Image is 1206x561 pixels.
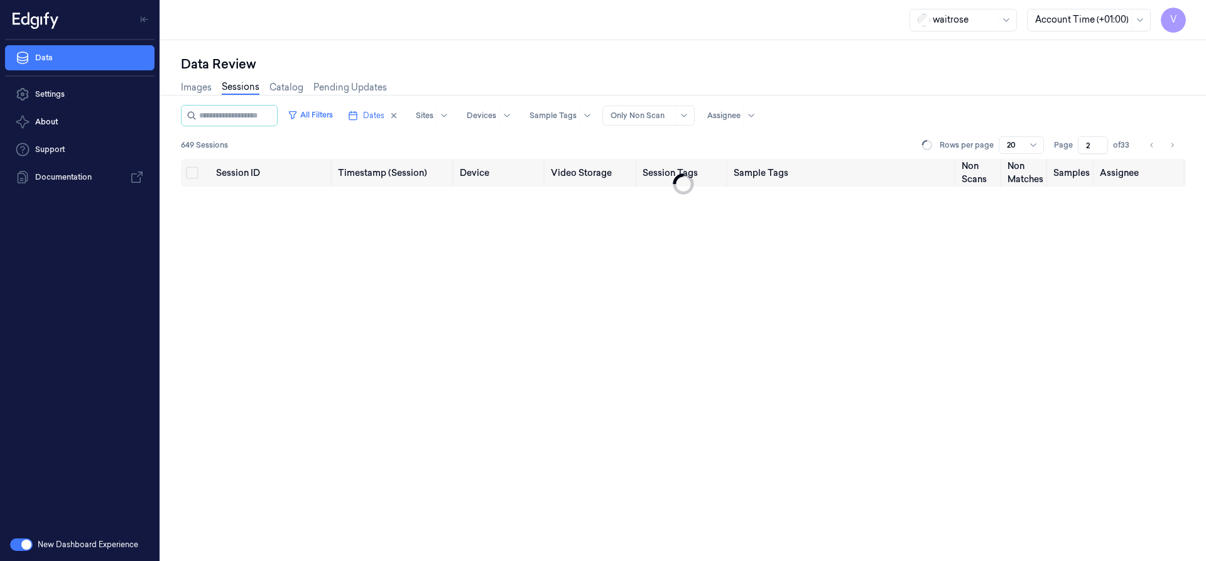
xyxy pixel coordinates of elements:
[5,82,155,107] a: Settings
[455,159,546,187] th: Device
[1095,159,1186,187] th: Assignee
[1048,159,1095,187] th: Samples
[1113,139,1133,151] span: of 33
[957,159,1002,187] th: Non Scans
[181,55,1186,73] div: Data Review
[546,159,637,187] th: Video Storage
[1143,136,1181,154] nav: pagination
[5,45,155,70] a: Data
[1143,136,1161,154] button: Go to previous page
[363,110,384,121] span: Dates
[638,159,729,187] th: Session Tags
[1163,136,1181,154] button: Go to next page
[333,159,455,187] th: Timestamp (Session)
[940,139,994,151] p: Rows per page
[283,105,338,125] button: All Filters
[1161,8,1186,33] button: V
[5,165,155,190] a: Documentation
[1054,139,1073,151] span: Page
[269,81,303,94] a: Catalog
[181,81,212,94] a: Images
[211,159,333,187] th: Session ID
[729,159,957,187] th: Sample Tags
[222,80,259,95] a: Sessions
[186,166,198,179] button: Select all
[181,139,228,151] span: 649 Sessions
[134,9,155,30] button: Toggle Navigation
[5,109,155,134] button: About
[1002,159,1048,187] th: Non Matches
[343,106,403,126] button: Dates
[313,81,387,94] a: Pending Updates
[5,137,155,162] a: Support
